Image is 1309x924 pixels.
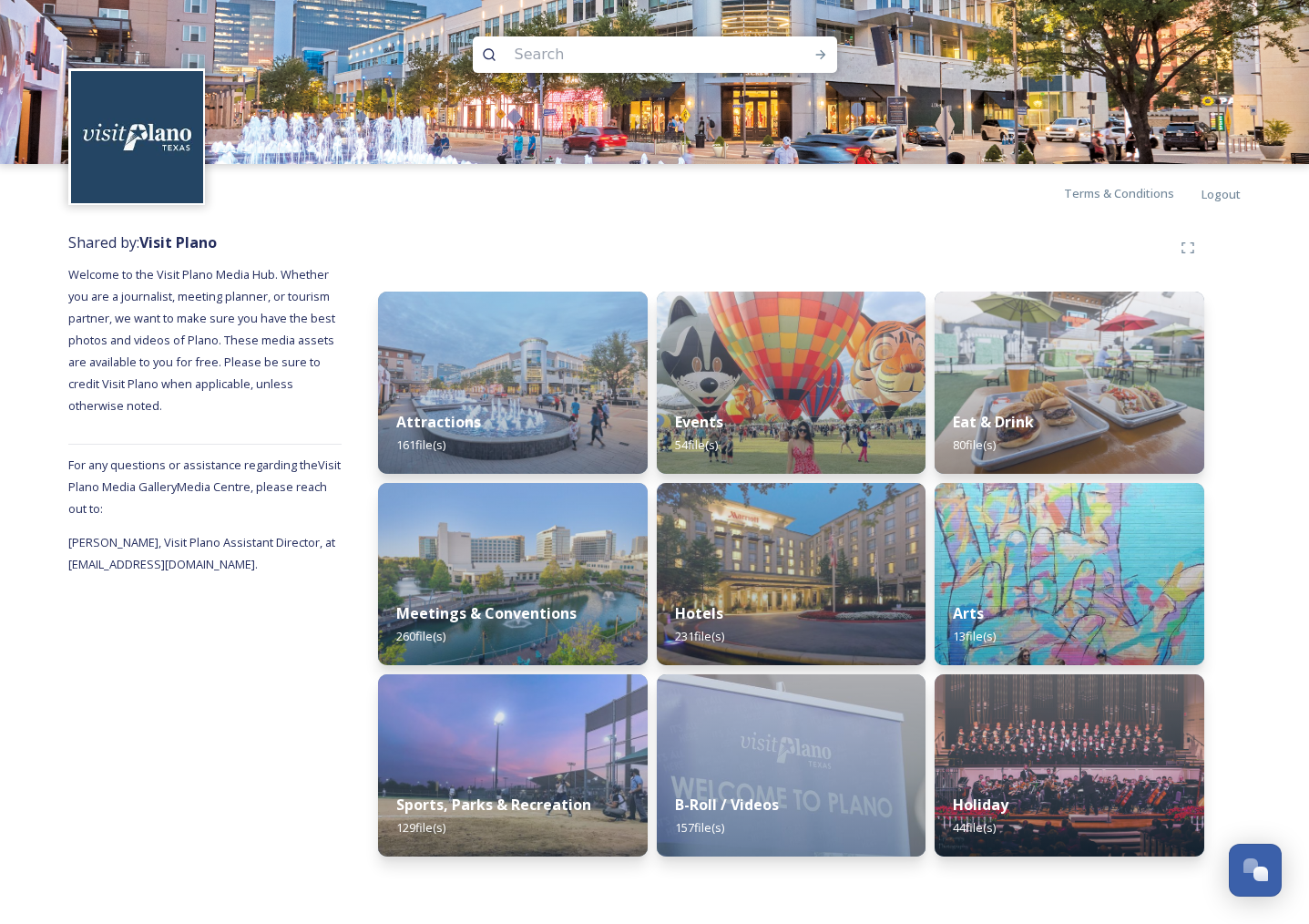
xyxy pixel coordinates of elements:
img: f05c0bee-49c2-4ac1-a369-a5e04c5a2553.jpg [935,674,1204,857]
span: 157 file(s) [675,819,724,836]
strong: Visit Plano [139,232,217,252]
strong: Attractions [396,412,481,432]
span: Terms & Conditions [1064,185,1174,201]
img: 163f5452-487e-46b6-95ce-7d30f5d8887d.jpg [657,674,926,857]
span: Welcome to the Visit Plano Media Hub. Whether you are a journalist, meeting planner, or tourism p... [68,266,338,414]
span: For any questions or assistance regarding the Visit Plano Media Gallery Media Centre, please reac... [68,457,341,517]
span: 13 file(s) [953,628,996,644]
img: 1ea302d0-861e-4f91-92cf-c7386b8feaa8.jpg [935,483,1204,665]
strong: Sports, Parks & Recreation [396,795,591,815]
img: 26a65e60-1aa3-41aa-a9d5-20d91948a645.jpg [378,674,648,857]
button: Open Chat [1229,844,1282,897]
img: 87a85942-043f-4767-857c-4144632cc238.jpg [378,292,648,474]
span: [PERSON_NAME], Visit Plano Assistant Director, at [EMAIL_ADDRESS][DOMAIN_NAME]. [68,534,338,572]
strong: Meetings & Conventions [396,603,577,623]
span: 44 file(s) [953,819,996,836]
a: Terms & Conditions [1064,182,1202,204]
img: 4926d70f-1349-452b-9734-7b98794f73aa.jpg [378,483,648,665]
span: 231 file(s) [675,628,724,644]
span: Logout [1202,186,1241,202]
span: Shared by: [68,232,217,252]
span: 161 file(s) [396,436,445,453]
strong: Arts [953,603,984,623]
strong: Holiday [953,795,1008,815]
span: 129 file(s) [396,819,445,836]
img: images.jpeg [71,71,203,203]
span: 54 file(s) [675,436,718,453]
span: 80 file(s) [953,436,996,453]
strong: B-Roll / Videos [675,795,779,815]
input: Search [506,35,755,75]
img: 978e481f-193b-49d6-b951-310609a898c1.jpg [935,292,1204,474]
strong: Eat & Drink [953,412,1034,432]
strong: Hotels [675,603,723,623]
img: ea110bd7-91bd-4d21-8ab7-5f586e6198d7.jpg [657,483,926,665]
strong: Events [675,412,723,432]
span: 260 file(s) [396,628,445,644]
img: 49de9871-0ad7-4f79-876a-8be633dd9873.jpg [657,292,926,474]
